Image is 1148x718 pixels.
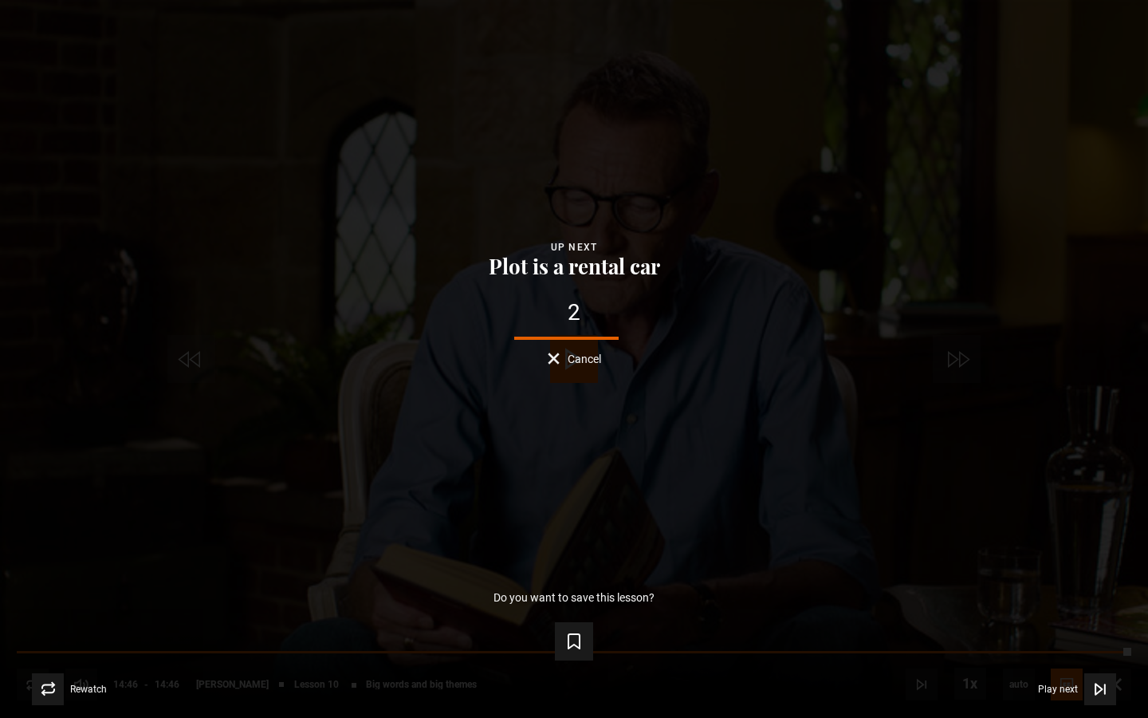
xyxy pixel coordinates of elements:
[70,684,107,694] span: Rewatch
[493,592,655,603] p: Do you want to save this lesson?
[26,239,1122,255] div: Up next
[484,255,665,278] button: Plot is a rental car
[1038,673,1116,705] button: Play next
[32,673,107,705] button: Rewatch
[1038,684,1078,694] span: Play next
[548,353,601,365] button: Cancel
[26,302,1122,324] div: 2
[568,353,601,365] span: Cancel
